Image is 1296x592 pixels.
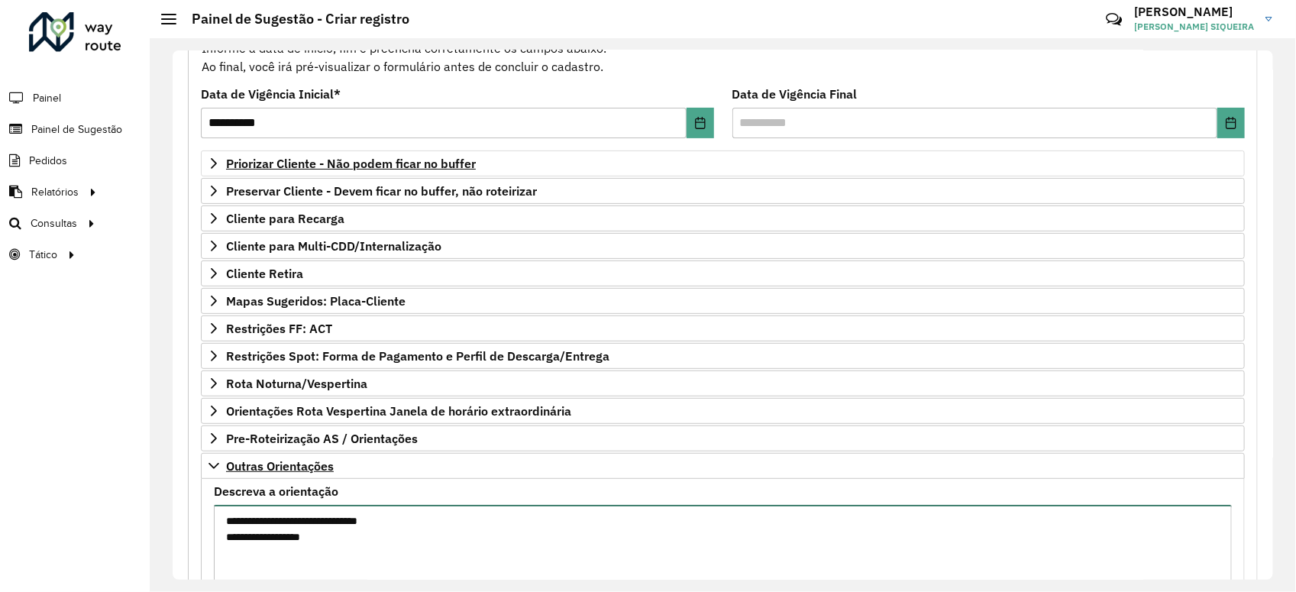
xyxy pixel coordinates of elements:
[29,247,57,263] span: Tático
[226,432,418,445] span: Pre-Roteirização AS / Orientações
[226,185,537,197] span: Preservar Cliente - Devem ficar no buffer, não roteirizar
[201,370,1245,396] a: Rota Noturna/Vespertina
[201,85,341,103] label: Data de Vigência Inicial
[1134,5,1254,19] h3: [PERSON_NAME]
[201,178,1245,204] a: Preservar Cliente - Devem ficar no buffer, não roteirizar
[226,267,303,280] span: Cliente Retira
[1134,20,1254,34] span: [PERSON_NAME] SIQUEIRA
[226,405,571,417] span: Orientações Rota Vespertina Janela de horário extraordinária
[201,205,1245,231] a: Cliente para Recarga
[226,377,367,390] span: Rota Noturna/Vespertina
[201,425,1245,451] a: Pre-Roteirização AS / Orientações
[226,350,609,362] span: Restrições Spot: Forma de Pagamento e Perfil de Descarga/Entrega
[176,11,409,27] h2: Painel de Sugestão - Criar registro
[33,90,61,106] span: Painel
[31,121,122,137] span: Painel de Sugestão
[214,482,338,500] label: Descreva a orientação
[1217,108,1245,138] button: Choose Date
[226,460,334,472] span: Outras Orientações
[201,453,1245,479] a: Outras Orientações
[201,288,1245,314] a: Mapas Sugeridos: Placa-Cliente
[29,153,67,169] span: Pedidos
[226,157,476,170] span: Priorizar Cliente - Não podem ficar no buffer
[226,212,344,225] span: Cliente para Recarga
[201,398,1245,424] a: Orientações Rota Vespertina Janela de horário extraordinária
[1097,3,1130,36] a: Contato Rápido
[687,108,714,138] button: Choose Date
[201,315,1245,341] a: Restrições FF: ACT
[201,233,1245,259] a: Cliente para Multi-CDD/Internalização
[226,240,441,252] span: Cliente para Multi-CDD/Internalização
[201,150,1245,176] a: Priorizar Cliente - Não podem ficar no buffer
[201,260,1245,286] a: Cliente Retira
[201,343,1245,369] a: Restrições Spot: Forma de Pagamento e Perfil de Descarga/Entrega
[226,322,332,335] span: Restrições FF: ACT
[732,85,858,103] label: Data de Vigência Final
[31,215,77,231] span: Consultas
[226,295,406,307] span: Mapas Sugeridos: Placa-Cliente
[31,184,79,200] span: Relatórios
